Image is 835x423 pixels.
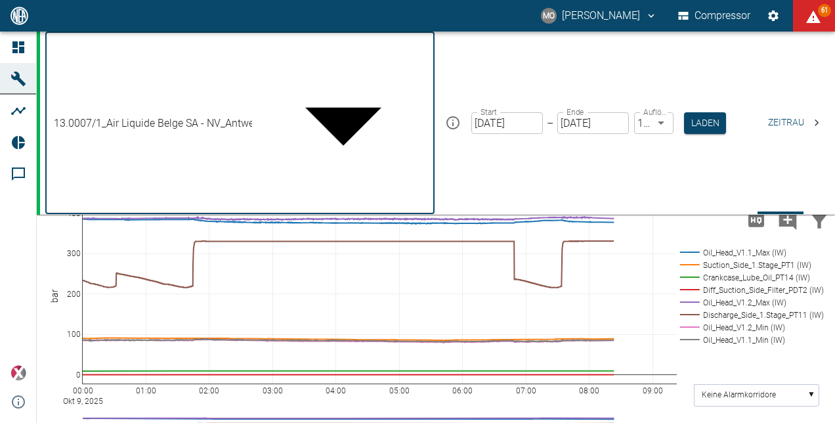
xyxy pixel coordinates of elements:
button: Compressor [675,4,754,28]
button: Kommentar hinzufügen [772,203,803,237]
button: Daten filtern [803,203,835,237]
label: Auflösung [643,106,666,118]
label: Ende [567,106,584,118]
button: mario.oeser@neuman-esser.com [539,4,659,28]
div: 1 Sekunde [634,112,674,134]
button: Zeitraum [758,32,823,214]
input: DD.MM.YYYY [471,112,543,134]
label: Start [481,106,497,118]
button: Einstellungen [761,4,785,28]
p: – [547,116,553,131]
input: DD.MM.YYYY [557,112,629,134]
img: Xplore Logo [11,365,26,381]
button: Laden [684,112,726,134]
button: mission info [440,110,466,136]
text: Keine Alarmkorridore [702,390,776,399]
img: logo [9,7,30,24]
span: 61 [818,4,831,17]
div: MO [541,8,557,24]
span: Hohe Auflösung [740,213,772,225]
span: 13.0007/1_Air Liquide Belge SA - NV_Antwerpen-[GEOGRAPHIC_DATA] (BE) [54,116,398,131]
